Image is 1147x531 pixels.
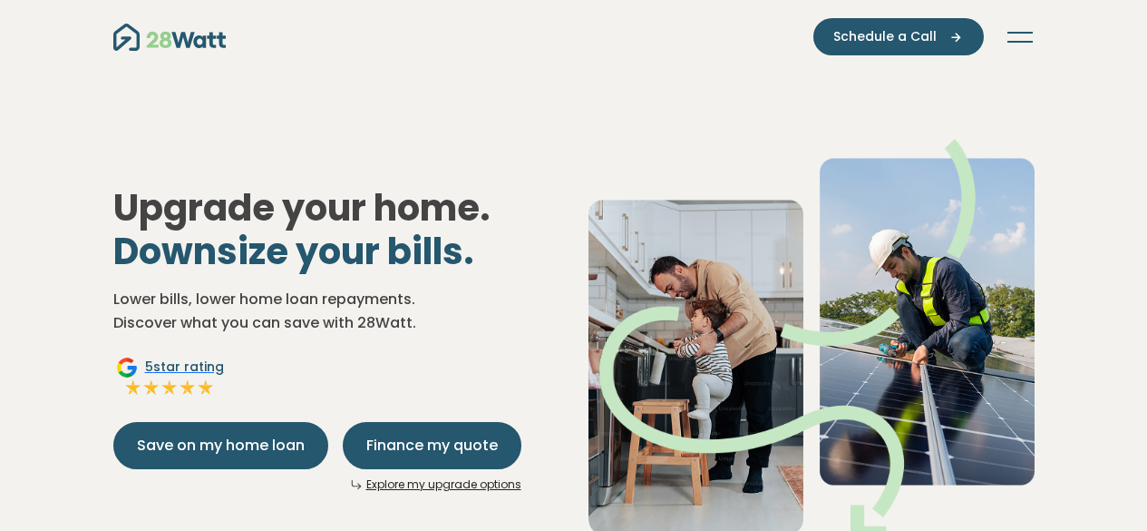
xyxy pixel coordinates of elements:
[813,18,984,55] button: Schedule a Call
[179,379,197,397] img: Full star
[145,358,224,377] span: 5 star rating
[113,186,559,273] h1: Upgrade your home.
[113,18,1035,55] nav: Main navigation
[137,435,305,457] span: Save on my home loan
[113,422,328,469] button: Save on my home loan
[124,379,142,397] img: Full star
[116,357,138,379] img: Google
[113,226,474,277] span: Downsize your bills.
[113,24,226,51] img: 28Watt
[197,379,215,397] img: Full star
[833,27,937,46] span: Schedule a Call
[160,379,179,397] img: Full star
[343,422,521,469] button: Finance my quote
[366,477,521,492] a: Explore my upgrade options
[1006,28,1035,46] button: Toggle navigation
[142,379,160,397] img: Full star
[113,357,227,400] a: Google5star ratingFull starFull starFull starFull starFull star
[366,435,498,457] span: Finance my quote
[113,288,559,334] p: Lower bills, lower home loan repayments. Discover what you can save with 28Watt.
